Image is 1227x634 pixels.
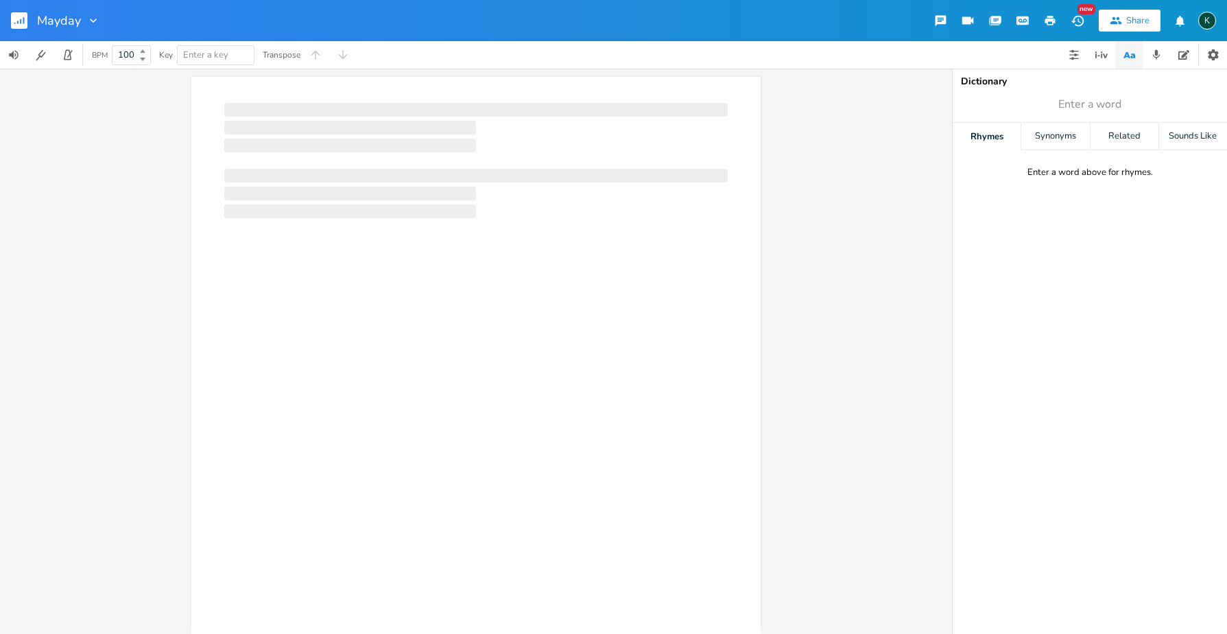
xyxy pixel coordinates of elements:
div: Related [1091,123,1158,150]
div: Enter a word above for rhymes. [1027,167,1153,178]
span: Enter a word [1058,97,1121,113]
div: BPM [92,51,108,59]
div: Rhymes [953,123,1021,150]
div: Transpose [263,51,300,59]
div: Sounds Like [1159,123,1227,150]
div: Key [159,51,173,59]
button: Share [1099,10,1160,32]
div: Share [1126,14,1149,27]
div: Dictionary [961,77,1219,86]
button: New [1064,8,1091,33]
div: New [1077,4,1095,14]
button: K [1198,5,1216,36]
div: Synonyms [1021,123,1089,150]
div: Koval [1198,12,1216,30]
span: Enter a key [183,49,228,61]
span: Mayday [37,14,81,27]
